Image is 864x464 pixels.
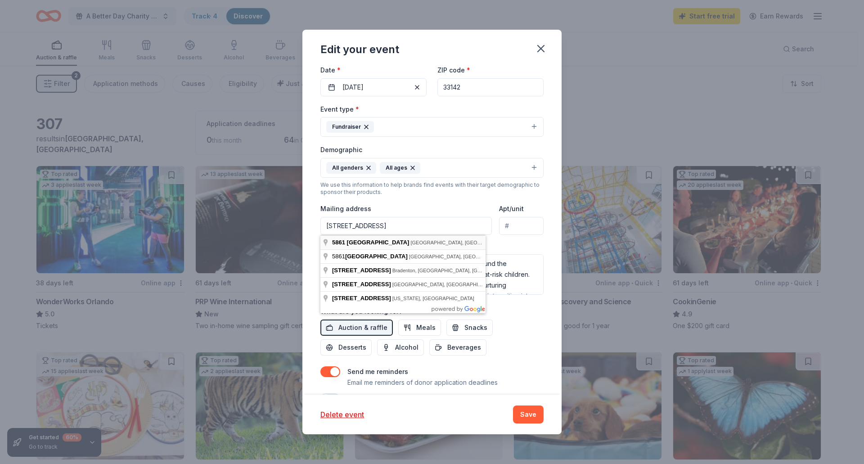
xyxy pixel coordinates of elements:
[513,405,544,423] button: Save
[320,409,364,420] button: Delete event
[499,217,544,235] input: #
[332,267,391,274] span: [STREET_ADDRESS]
[392,268,524,273] span: Bradenton, [GEOGRAPHIC_DATA], [GEOGRAPHIC_DATA]
[320,320,393,336] button: Auction & raffle
[332,295,391,302] span: [STREET_ADDRESS]
[416,322,436,333] span: Meals
[392,282,553,287] span: [GEOGRAPHIC_DATA], [GEOGRAPHIC_DATA], [GEOGRAPHIC_DATA]
[410,240,571,245] span: [GEOGRAPHIC_DATA], [GEOGRAPHIC_DATA], [GEOGRAPHIC_DATA]
[326,162,376,174] div: All genders
[398,320,441,336] button: Meals
[320,145,362,154] label: Demographic
[320,204,371,213] label: Mailing address
[332,281,391,288] span: [STREET_ADDRESS]
[338,342,366,353] span: Desserts
[320,42,399,57] div: Edit your event
[395,342,418,353] span: Alcohol
[326,121,374,133] div: Fundraiser
[409,254,569,259] span: [GEOGRAPHIC_DATA], [GEOGRAPHIC_DATA], [GEOGRAPHIC_DATA]
[320,181,544,196] div: We use this information to help brands find events with their target demographic to sponsor their...
[347,368,408,375] label: Send me reminders
[332,239,345,246] span: 5861
[320,117,544,137] button: Fundraiser
[320,78,427,96] button: [DATE]
[338,322,387,333] span: Auction & raffle
[499,204,524,213] label: Apt/unit
[377,339,424,356] button: Alcohol
[347,377,498,388] p: Email me reminders of donor application deadlines
[429,339,486,356] button: Beverages
[380,162,420,174] div: All ages
[447,342,481,353] span: Beverages
[464,322,487,333] span: Snacks
[332,253,409,260] span: 5861
[345,253,408,260] span: [GEOGRAPHIC_DATA]
[347,239,409,246] span: [GEOGRAPHIC_DATA]
[446,320,493,336] button: Snacks
[320,217,492,235] input: Enter a US address
[437,78,544,96] input: 12345 (U.S. only)
[437,66,470,75] label: ZIP code
[392,296,474,301] span: [US_STATE], [GEOGRAPHIC_DATA]
[320,66,427,75] label: Date
[320,339,372,356] button: Desserts
[320,105,359,114] label: Event type
[320,158,544,178] button: All gendersAll ages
